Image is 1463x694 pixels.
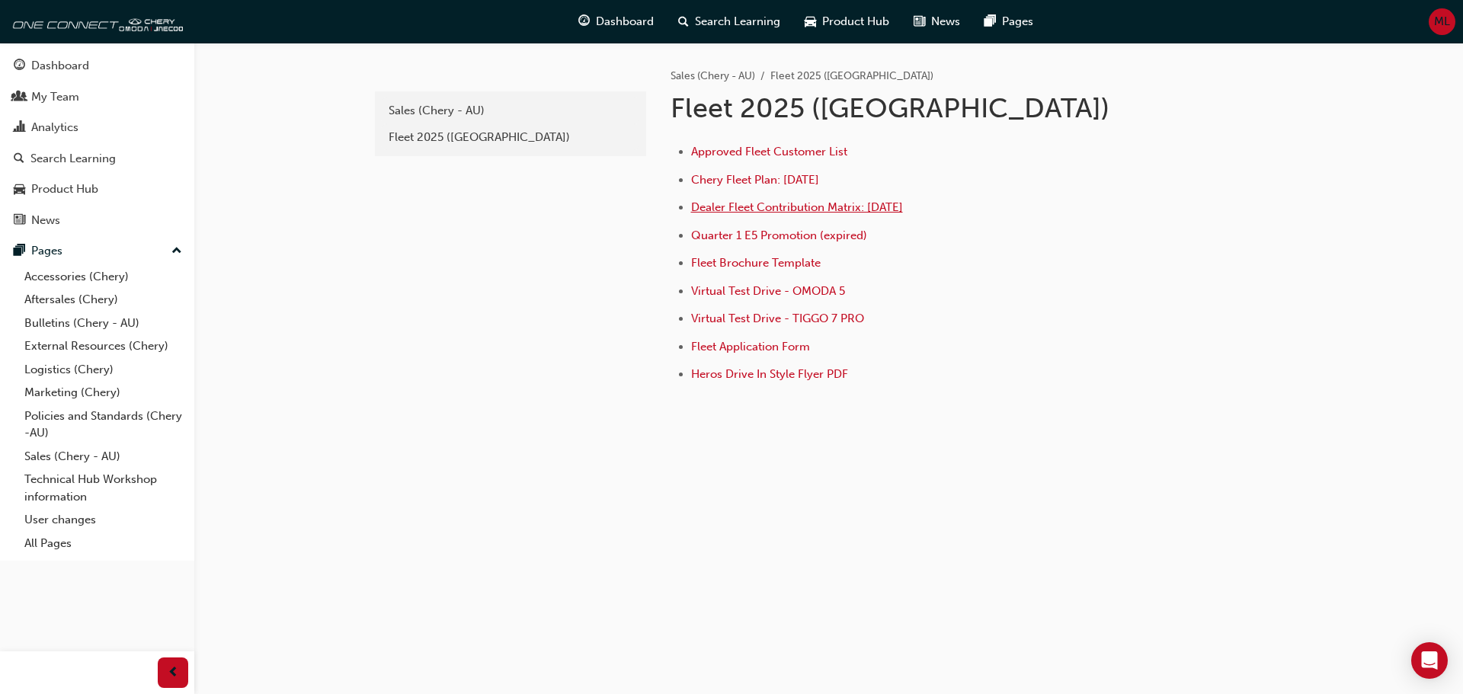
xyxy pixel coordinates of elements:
[984,12,996,31] span: pages-icon
[6,145,188,173] a: Search Learning
[14,214,25,228] span: news-icon
[31,88,79,106] div: My Team
[6,83,188,111] a: My Team
[1411,642,1448,679] div: Open Intercom Messenger
[6,237,188,265] button: Pages
[171,241,182,261] span: up-icon
[14,152,24,166] span: search-icon
[18,312,188,335] a: Bulletins (Chery - AU)
[901,6,972,37] a: news-iconNews
[6,206,188,235] a: News
[18,445,188,469] a: Sales (Chery - AU)
[389,129,632,146] div: Fleet 2025 ([GEOGRAPHIC_DATA])
[578,12,590,31] span: guage-icon
[31,57,89,75] div: Dashboard
[678,12,689,31] span: search-icon
[18,334,188,358] a: External Resources (Chery)
[14,121,25,135] span: chart-icon
[6,52,188,80] a: Dashboard
[691,173,819,187] a: Chery Fleet Plan: [DATE]
[31,212,60,229] div: News
[931,13,960,30] span: News
[389,102,632,120] div: Sales (Chery - AU)
[671,91,1170,125] h1: Fleet 2025 ([GEOGRAPHIC_DATA])
[822,13,889,30] span: Product Hub
[18,358,188,382] a: Logistics (Chery)
[18,405,188,445] a: Policies and Standards (Chery -AU)
[691,340,810,353] a: Fleet Application Form
[14,245,25,258] span: pages-icon
[31,181,98,198] div: Product Hub
[6,114,188,142] a: Analytics
[691,145,847,158] a: Approved Fleet Customer List
[14,91,25,104] span: people-icon
[691,200,903,214] a: Dealer Fleet Contribution Matrix: [DATE]
[1002,13,1033,30] span: Pages
[31,119,78,136] div: Analytics
[671,69,755,82] a: Sales (Chery - AU)
[168,664,179,683] span: prev-icon
[770,68,933,85] li: Fleet 2025 ([GEOGRAPHIC_DATA])
[691,284,845,298] a: Virtual Test Drive - OMODA 5
[18,288,188,312] a: Aftersales (Chery)
[381,98,640,124] a: Sales (Chery - AU)
[18,532,188,555] a: All Pages
[691,312,864,325] a: Virtual Test Drive - TIGGO 7 PRO
[6,175,188,203] a: Product Hub
[18,381,188,405] a: Marketing (Chery)
[691,256,821,270] a: Fleet Brochure Template
[1429,8,1455,35] button: ML
[695,13,780,30] span: Search Learning
[18,265,188,289] a: Accessories (Chery)
[14,183,25,197] span: car-icon
[381,124,640,151] a: Fleet 2025 ([GEOGRAPHIC_DATA])
[18,508,188,532] a: User changes
[691,367,848,381] a: Heros Drive In Style Flyer PDF
[691,229,867,242] a: Quarter 1 E5 Promotion (expired)
[8,6,183,37] img: oneconnect
[914,12,925,31] span: news-icon
[31,242,62,260] div: Pages
[1434,13,1450,30] span: ML
[14,59,25,73] span: guage-icon
[30,150,116,168] div: Search Learning
[972,6,1045,37] a: pages-iconPages
[666,6,792,37] a: search-iconSearch Learning
[596,13,654,30] span: Dashboard
[18,468,188,508] a: Technical Hub Workshop information
[805,12,816,31] span: car-icon
[792,6,901,37] a: car-iconProduct Hub
[6,49,188,237] button: DashboardMy TeamAnalyticsSearch LearningProduct HubNews
[566,6,666,37] a: guage-iconDashboard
